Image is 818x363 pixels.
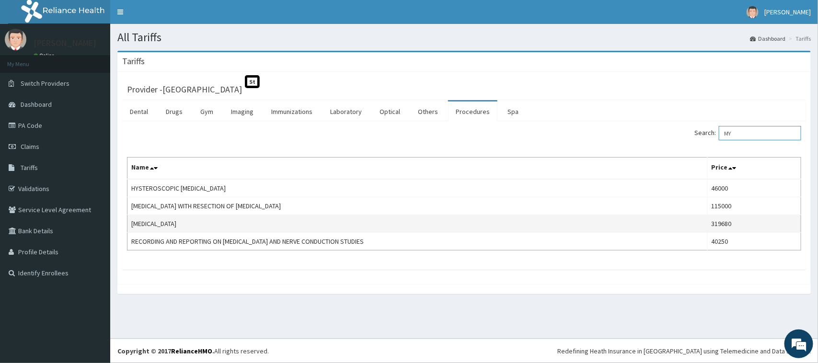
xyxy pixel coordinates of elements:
[127,179,708,197] td: HYSTEROSCOPIC [MEDICAL_DATA]
[110,339,818,363] footer: All rights reserved.
[707,158,801,180] th: Price
[5,29,26,50] img: User Image
[372,102,408,122] a: Optical
[193,102,221,122] a: Gym
[707,233,801,250] td: 40250
[127,233,708,250] td: RECORDING AND REPORTING ON [MEDICAL_DATA] AND NERVE CONDUCTION STUDIES
[707,215,801,233] td: 319680
[21,100,52,109] span: Dashboard
[127,197,708,215] td: [MEDICAL_DATA] WITH RESECTION OF [MEDICAL_DATA]
[719,126,801,140] input: Search:
[21,163,38,172] span: Tariffs
[245,75,260,88] span: St
[500,102,526,122] a: Spa
[117,347,214,355] strong: Copyright © 2017 .
[323,102,369,122] a: Laboratory
[786,34,811,43] li: Tariffs
[122,102,156,122] a: Dental
[750,34,785,43] a: Dashboard
[127,158,708,180] th: Name
[707,179,801,197] td: 46000
[50,54,161,66] div: Chat with us now
[56,121,132,217] span: We're online!
[21,142,39,151] span: Claims
[122,57,145,66] h3: Tariffs
[694,126,801,140] label: Search:
[127,215,708,233] td: [MEDICAL_DATA]
[171,347,212,355] a: RelianceHMO
[764,8,811,16] span: [PERSON_NAME]
[557,346,811,356] div: Redefining Heath Insurance in [GEOGRAPHIC_DATA] using Telemedicine and Data Science!
[117,31,811,44] h1: All Tariffs
[34,39,96,47] p: [PERSON_NAME]
[264,102,320,122] a: Immunizations
[747,6,759,18] img: User Image
[127,85,242,94] h3: Provider - [GEOGRAPHIC_DATA]
[158,102,190,122] a: Drugs
[18,48,39,72] img: d_794563401_company_1708531726252_794563401
[21,79,69,88] span: Switch Providers
[707,197,801,215] td: 115000
[223,102,261,122] a: Imaging
[410,102,446,122] a: Others
[5,261,183,295] textarea: Type your message and hit 'Enter'
[448,102,497,122] a: Procedures
[157,5,180,28] div: Minimize live chat window
[34,52,57,59] a: Online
